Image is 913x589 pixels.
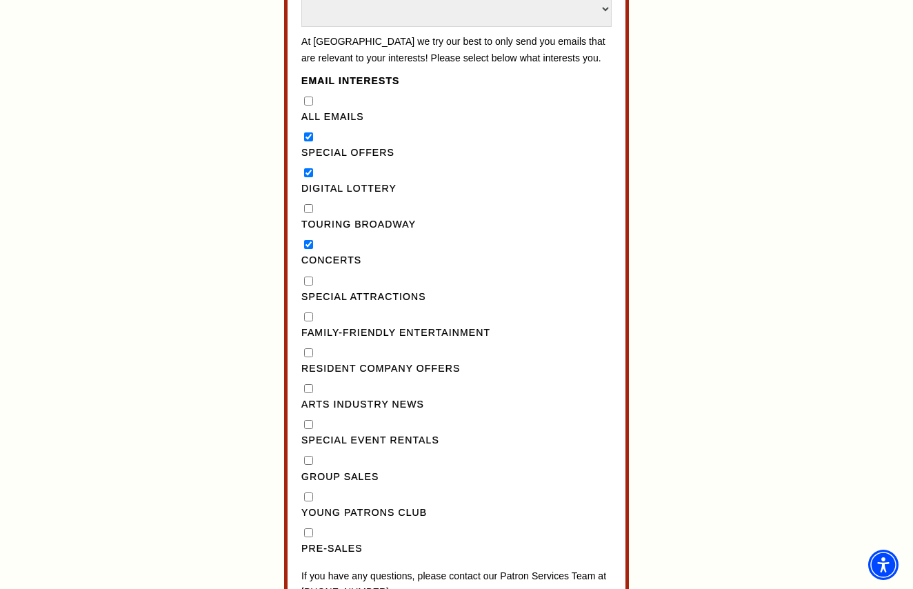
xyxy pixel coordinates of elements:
[301,541,612,557] label: Pre-Sales
[301,109,612,126] label: All Emails
[301,469,612,486] label: Group Sales
[301,181,612,197] label: Digital Lottery
[301,432,612,449] label: Special Event Rentals
[301,397,612,413] label: Arts Industry News
[301,361,612,377] label: Resident Company Offers
[301,289,612,306] label: Special Attractions
[301,217,612,233] label: Touring Broadway
[301,73,400,90] legend: Email Interests
[301,505,612,521] label: Young Patrons Club
[301,252,612,269] label: Concerts
[301,34,612,66] p: At [GEOGRAPHIC_DATA] we try our best to only send you emails that are relevant to your interests!...
[301,145,612,161] label: Special Offers
[301,325,612,341] label: Family-Friendly Entertainment
[868,550,899,580] div: Accessibility Menu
